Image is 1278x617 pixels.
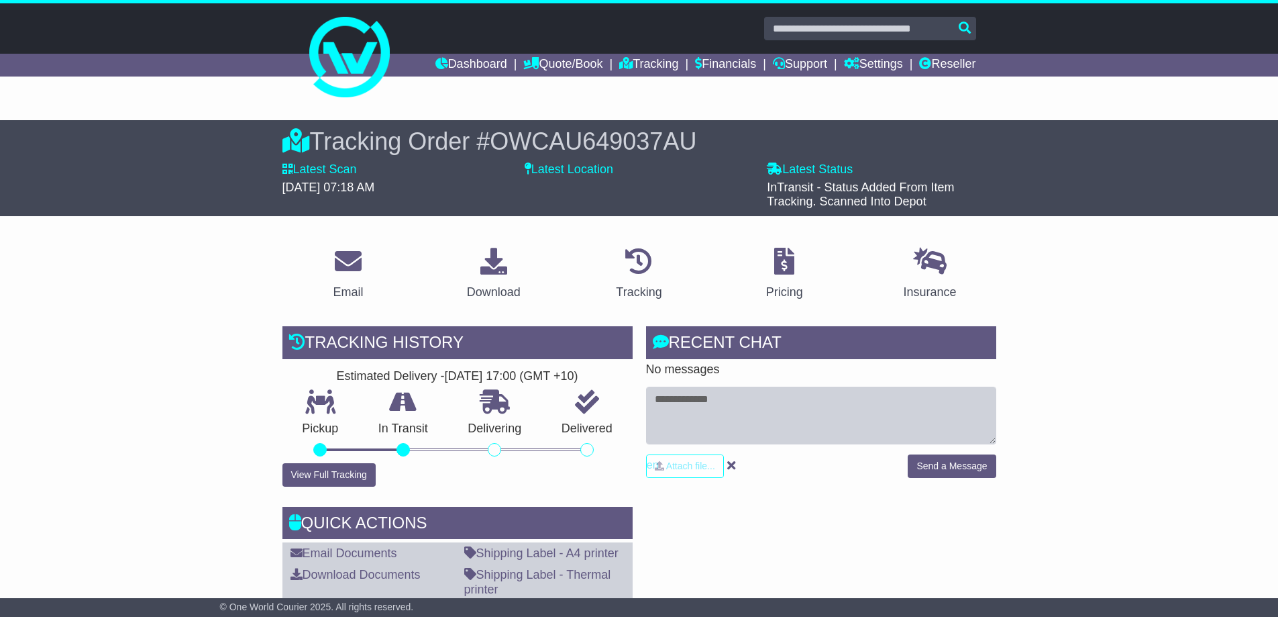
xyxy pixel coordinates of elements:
div: RECENT CHAT [646,326,996,363]
a: Insurance [895,243,965,306]
a: Pricing [757,243,812,306]
button: Send a Message [908,455,996,478]
a: Settings [844,54,903,77]
a: Email Documents [290,547,397,560]
p: Pickup [282,422,359,436]
a: Tracking [607,243,670,306]
a: Email [324,243,372,306]
div: Quick Actions [282,507,633,543]
a: Download Documents [290,568,421,581]
span: [DATE] 07:18 AM [282,181,375,194]
label: Latest Scan [282,162,357,177]
div: Tracking history [282,326,633,363]
div: Email [333,283,363,301]
a: Download [458,243,529,306]
a: Quote/Book [523,54,602,77]
div: Tracking Order # [282,127,996,156]
div: [DATE] 17:00 (GMT +10) [445,369,578,384]
span: InTransit - Status Added From Item Tracking. Scanned Into Depot [767,181,954,209]
a: Reseller [919,54,975,77]
p: In Transit [358,422,448,436]
label: Latest Status [767,162,853,177]
a: Support [773,54,827,77]
p: Delivered [541,422,633,436]
p: No messages [646,363,996,377]
div: Download [467,283,521,301]
a: Financials [695,54,756,77]
a: Shipping Label - Thermal printer [464,568,611,596]
label: Latest Location [525,162,613,177]
div: Pricing [766,283,803,301]
a: Shipping Label - A4 printer [464,547,619,560]
div: Tracking [616,283,661,301]
p: Delivering [448,422,542,436]
a: Tracking [619,54,678,77]
span: OWCAU649037AU [490,128,696,155]
a: Dashboard [435,54,507,77]
button: View Full Tracking [282,463,376,487]
span: © One World Courier 2025. All rights reserved. [220,602,414,612]
div: Insurance [904,283,957,301]
div: Estimated Delivery - [282,369,633,384]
